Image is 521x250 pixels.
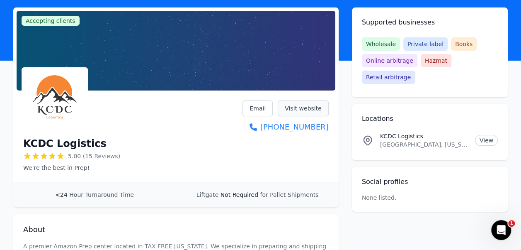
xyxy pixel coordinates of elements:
[242,100,273,116] a: Email
[55,191,68,198] span: <24
[362,17,498,27] h2: Supported businesses
[451,37,477,51] span: Books
[362,177,498,187] h2: Social profiles
[221,191,258,198] span: Not Required
[475,135,498,146] a: View
[23,224,329,235] h2: About
[508,220,515,227] span: 1
[362,194,397,202] p: None listed.
[68,152,120,160] span: 5.00 (15 Reviews)
[278,100,329,116] a: Visit website
[421,54,451,67] span: Hazmat
[242,121,328,133] a: [PHONE_NUMBER]
[362,37,400,51] span: Wholesale
[23,137,107,150] h1: KCDC Logistics
[22,16,80,26] span: Accepting clients
[362,71,415,84] span: Retail arbitrage
[491,220,511,240] iframe: Intercom live chat
[69,191,134,198] span: Hour Turnaround Time
[260,191,318,198] span: for Pallet Shipments
[362,114,498,124] h2: Locations
[362,54,417,67] span: Online arbitrage
[380,132,468,140] p: KCDC Logistics
[196,191,218,198] span: Liftgate
[403,37,448,51] span: Private label
[380,140,468,149] p: [GEOGRAPHIC_DATA], [US_STATE], 59044, [GEOGRAPHIC_DATA]
[23,69,86,132] img: KCDC Logistics
[23,164,120,172] p: We're the best in Prep!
